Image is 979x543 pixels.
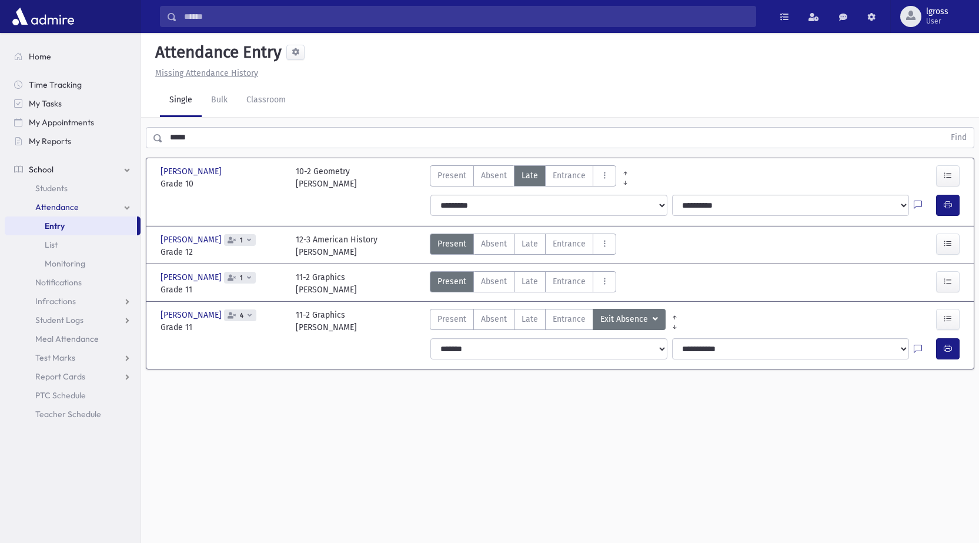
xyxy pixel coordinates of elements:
span: My Tasks [29,98,62,109]
span: [PERSON_NAME] [161,309,224,321]
span: Monitoring [45,258,85,269]
span: Entrance [553,275,586,288]
span: List [45,239,58,250]
a: PTC Schedule [5,386,141,405]
a: List [5,235,141,254]
span: Teacher Schedule [35,409,101,419]
span: Late [522,238,538,250]
span: Attendance [35,202,79,212]
span: Grade 11 [161,284,284,296]
span: 4 [238,312,246,319]
a: Home [5,47,141,66]
span: Exit Absence [600,313,650,326]
a: Teacher Schedule [5,405,141,424]
a: School [5,160,141,179]
span: My Appointments [29,117,94,128]
div: 11-2 Graphics [PERSON_NAME] [296,271,357,296]
a: Student Logs [5,311,141,329]
span: [PERSON_NAME] [161,165,224,178]
span: [PERSON_NAME] [161,234,224,246]
span: Students [35,183,68,194]
span: Report Cards [35,371,85,382]
span: Notifications [35,277,82,288]
span: Test Marks [35,352,75,363]
a: Entry [5,216,137,235]
u: Missing Attendance History [155,68,258,78]
div: 11-2 Graphics [PERSON_NAME] [296,309,357,334]
div: AttTypes [430,271,616,296]
a: Missing Attendance History [151,68,258,78]
a: Test Marks [5,348,141,367]
span: Absent [481,238,507,250]
span: Entrance [553,169,586,182]
span: Present [437,169,466,182]
span: Absent [481,313,507,325]
a: My Reports [5,132,141,151]
a: Classroom [237,84,295,117]
a: My Tasks [5,94,141,113]
a: Single [160,84,202,117]
div: AttTypes [430,234,616,258]
span: Meal Attendance [35,334,99,344]
a: Report Cards [5,367,141,386]
span: Entrance [553,313,586,325]
span: User [926,16,948,26]
span: PTC Schedule [35,390,86,401]
button: Find [944,128,974,148]
span: 1 [238,274,245,282]
span: Grade 11 [161,321,284,334]
a: Attendance [5,198,141,216]
button: Exit Absence [593,309,666,330]
span: Infractions [35,296,76,307]
span: School [29,164,54,175]
span: Time Tracking [29,79,82,90]
div: AttTypes [430,165,616,190]
span: My Reports [29,136,71,146]
span: Absent [481,275,507,288]
span: lgross [926,7,948,16]
h5: Attendance Entry [151,42,282,62]
input: Search [177,6,756,27]
a: Meal Attendance [5,329,141,348]
div: 12-3 American History [PERSON_NAME] [296,234,377,258]
a: Time Tracking [5,75,141,94]
span: Late [522,313,538,325]
a: Monitoring [5,254,141,273]
span: [PERSON_NAME] [161,271,224,284]
span: Present [437,275,466,288]
span: 1 [238,236,245,244]
span: Absent [481,169,507,182]
span: Entrance [553,238,586,250]
span: Late [522,275,538,288]
span: Present [437,238,466,250]
a: Bulk [202,84,237,117]
span: Late [522,169,538,182]
span: Home [29,51,51,62]
span: Present [437,313,466,325]
a: Notifications [5,273,141,292]
div: 10-2 Geometry [PERSON_NAME] [296,165,357,190]
div: AttTypes [430,309,666,334]
span: Grade 10 [161,178,284,190]
a: My Appointments [5,113,141,132]
a: Infractions [5,292,141,311]
span: Student Logs [35,315,83,325]
span: Entry [45,221,65,231]
span: Grade 12 [161,246,284,258]
a: Students [5,179,141,198]
img: AdmirePro [9,5,77,28]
